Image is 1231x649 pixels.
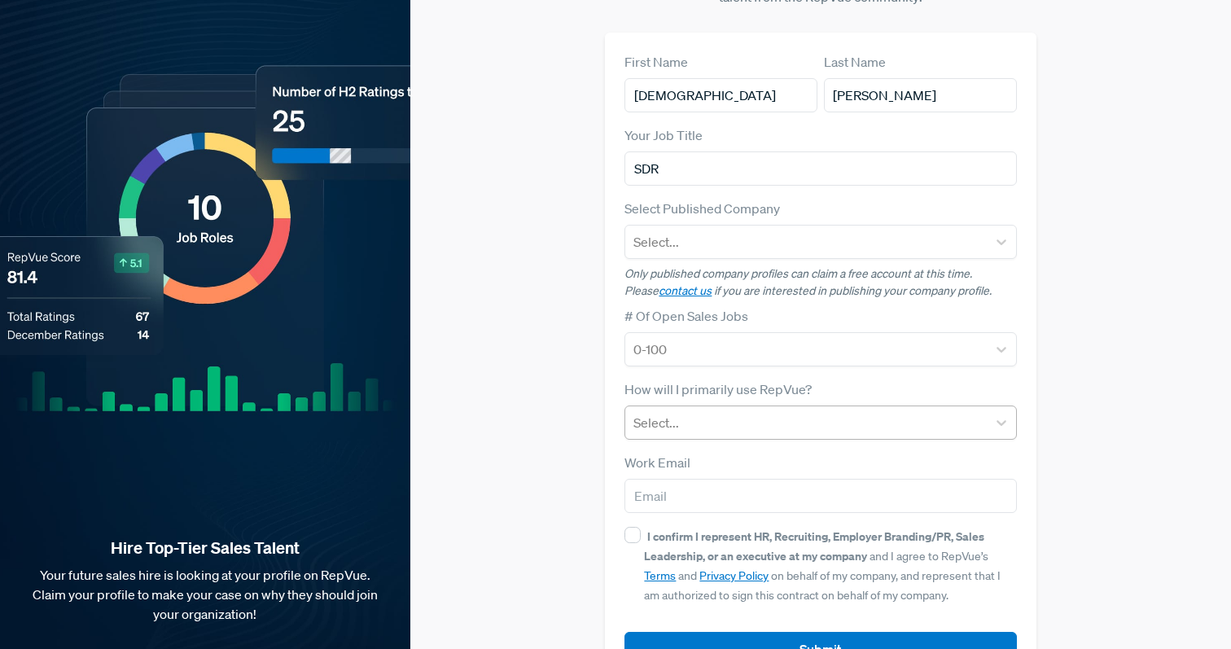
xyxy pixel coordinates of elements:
[659,283,712,298] a: contact us
[624,52,688,72] label: First Name
[644,529,1001,603] span: and I agree to RepVue’s and on behalf of my company, and represent that I am authorized to sign t...
[624,199,780,218] label: Select Published Company
[624,78,817,112] input: First Name
[644,528,984,563] strong: I confirm I represent HR, Recruiting, Employer Branding/PR, Sales Leadership, or an executive at ...
[699,568,769,583] a: Privacy Policy
[624,306,748,326] label: # Of Open Sales Jobs
[26,537,384,559] strong: Hire Top-Tier Sales Talent
[624,379,812,399] label: How will I primarily use RepVue?
[824,78,1017,112] input: Last Name
[824,52,886,72] label: Last Name
[624,479,1016,513] input: Email
[624,125,703,145] label: Your Job Title
[26,565,384,624] p: Your future sales hire is looking at your profile on RepVue. Claim your profile to make your case...
[624,151,1016,186] input: Title
[624,265,1016,300] p: Only published company profiles can claim a free account at this time. Please if you are interest...
[644,568,676,583] a: Terms
[624,453,690,472] label: Work Email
